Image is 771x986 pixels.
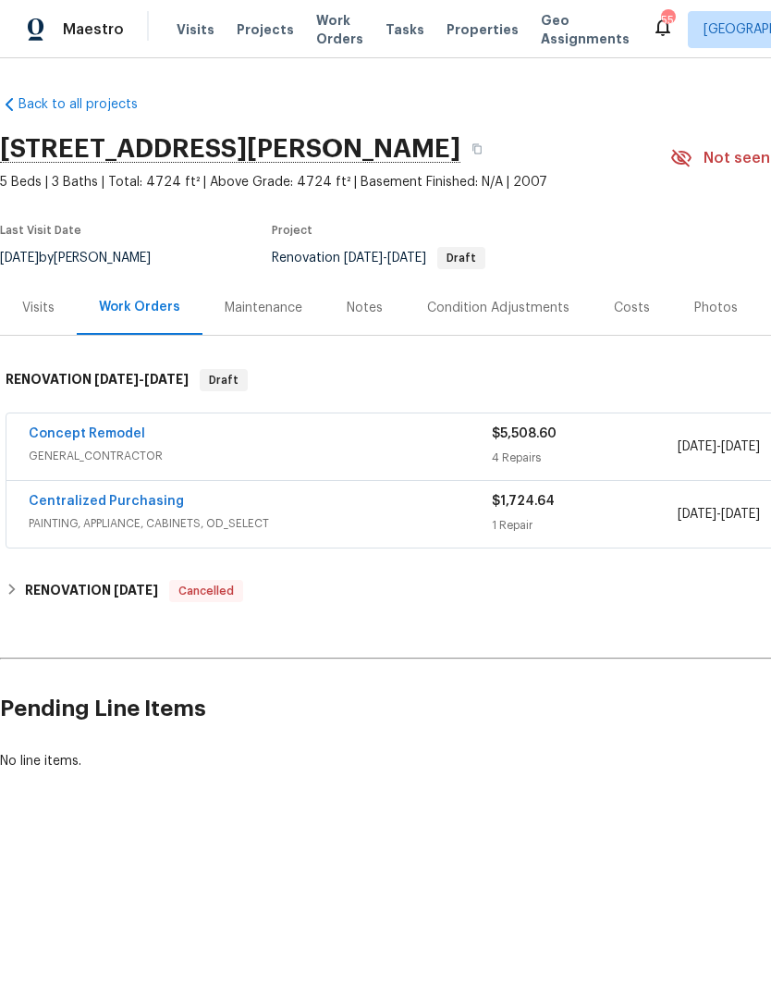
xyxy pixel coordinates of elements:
div: Notes [347,299,383,317]
div: Photos [694,299,738,317]
div: Costs [614,299,650,317]
span: Work Orders [316,11,363,48]
span: Geo Assignments [541,11,630,48]
span: $1,724.64 [492,495,555,508]
span: - [678,505,760,524]
div: 4 Repairs [492,449,677,467]
div: 55 [661,11,674,30]
span: Visits [177,20,214,39]
span: [DATE] [344,252,383,265]
h6: RENOVATION [6,369,189,391]
span: [DATE] [721,508,760,521]
span: - [344,252,426,265]
span: [DATE] [94,373,139,386]
span: Draft [202,371,246,389]
span: [DATE] [678,508,716,521]
span: Draft [439,253,483,264]
span: Cancelled [171,582,241,600]
span: [DATE] [678,440,716,453]
span: GENERAL_CONTRACTOR [29,447,492,465]
span: [DATE] [144,373,189,386]
span: Tasks [385,23,424,36]
span: Properties [447,20,519,39]
span: Projects [237,20,294,39]
span: Project [272,225,312,236]
span: - [678,438,760,456]
div: Work Orders [99,298,180,316]
a: Concept Remodel [29,427,145,440]
div: 1 Repair [492,516,677,535]
span: $5,508.60 [492,427,557,440]
span: [DATE] [114,584,158,597]
span: Renovation [272,252,485,265]
span: Maestro [63,20,124,39]
span: [DATE] [387,252,426,265]
h6: RENOVATION [25,580,158,602]
div: Condition Adjustments [427,299,569,317]
div: Maintenance [225,299,302,317]
span: - [94,373,189,386]
button: Copy Address [460,132,494,166]
span: PAINTING, APPLIANCE, CABINETS, OD_SELECT [29,514,492,533]
a: Centralized Purchasing [29,495,184,508]
span: [DATE] [721,440,760,453]
div: Visits [22,299,55,317]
